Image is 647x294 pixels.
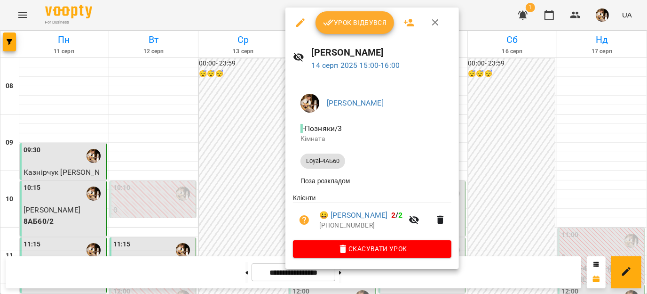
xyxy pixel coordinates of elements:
a: 14 серп 2025 15:00-16:00 [312,61,400,70]
span: Скасувати Урок [300,243,444,254]
ul: Клієнти [293,193,451,240]
span: Loyal-4АБ60 [300,157,345,165]
li: Поза розкладом [293,172,451,189]
button: Урок відбувся [316,11,395,34]
span: 2 [399,211,403,220]
img: 0162ea527a5616b79ea1cf03ccdd73a5.jpg [300,94,319,113]
a: [PERSON_NAME] [327,98,384,107]
h6: [PERSON_NAME] [312,45,452,60]
span: 2 [391,211,395,220]
button: Візит ще не сплачено. Додати оплату? [293,209,316,231]
a: 😀 [PERSON_NAME] [319,210,387,221]
span: - Позняки/3 [300,124,344,133]
b: / [391,211,402,220]
button: Скасувати Урок [293,240,451,257]
p: [PHONE_NUMBER] [319,221,403,230]
span: Урок відбувся [323,17,387,28]
p: Кімната [300,134,444,144]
